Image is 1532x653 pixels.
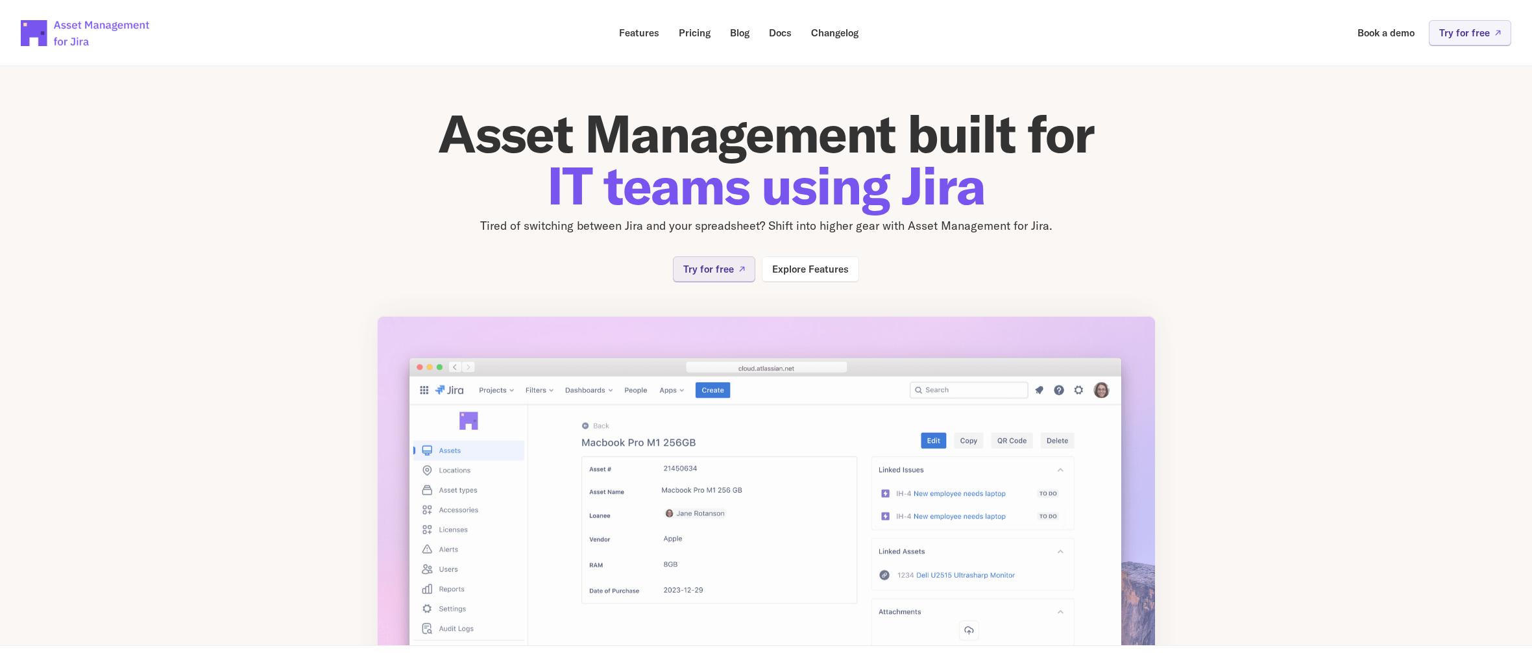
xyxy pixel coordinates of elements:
[1439,28,1490,38] p: Try for free
[1348,20,1424,45] a: Book a demo
[730,28,749,38] p: Blog
[679,28,711,38] p: Pricing
[619,28,659,38] p: Features
[377,108,1156,212] h1: Asset Management built for
[772,264,849,274] p: Explore Features
[721,20,759,45] a: Blog
[1429,20,1511,45] a: Try for free
[760,20,801,45] a: Docs
[683,264,734,274] p: Try for free
[1357,28,1415,38] p: Book a demo
[802,20,868,45] a: Changelog
[762,256,859,282] a: Explore Features
[769,28,792,38] p: Docs
[547,153,985,218] span: IT teams using Jira
[673,256,755,282] a: Try for free
[610,20,668,45] a: Features
[377,217,1156,236] p: Tired of switching between Jira and your spreadsheet? Shift into higher gear with Asset Managemen...
[670,20,720,45] a: Pricing
[811,28,858,38] p: Changelog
